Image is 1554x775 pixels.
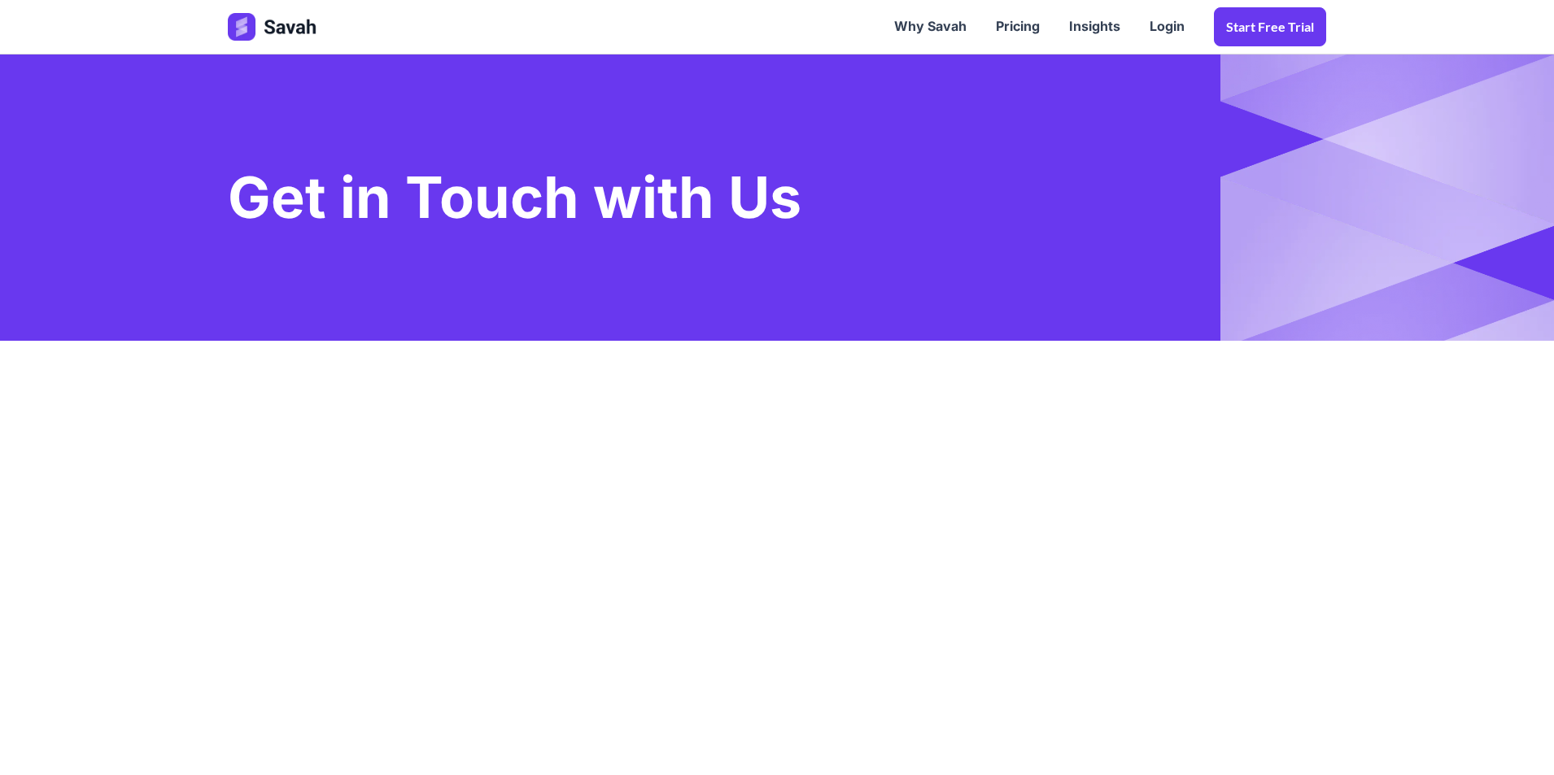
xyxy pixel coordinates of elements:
[228,152,801,243] h1: Get in Touch with Us
[1214,7,1326,46] a: Start Free trial
[1135,2,1199,52] a: Login
[880,2,981,52] a: Why Savah
[1054,2,1135,52] a: Insights
[981,2,1054,52] a: Pricing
